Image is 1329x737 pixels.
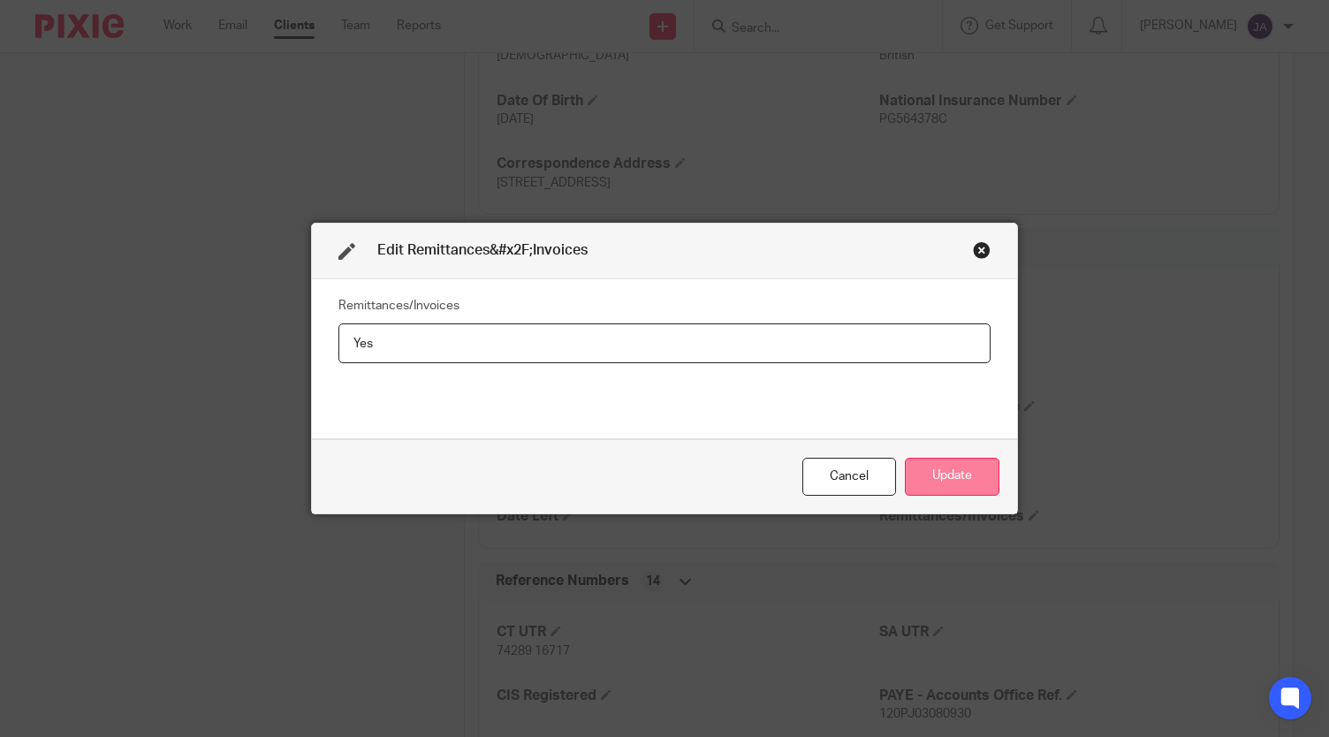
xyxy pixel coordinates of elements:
[905,458,999,496] button: Update
[802,458,896,496] div: Close this dialog window
[973,241,991,259] div: Close this dialog window
[338,323,991,363] input: Remittances/Invoices
[377,243,588,257] span: Edit Remittances&#x2F;Invoices
[338,297,459,315] label: Remittances/Invoices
